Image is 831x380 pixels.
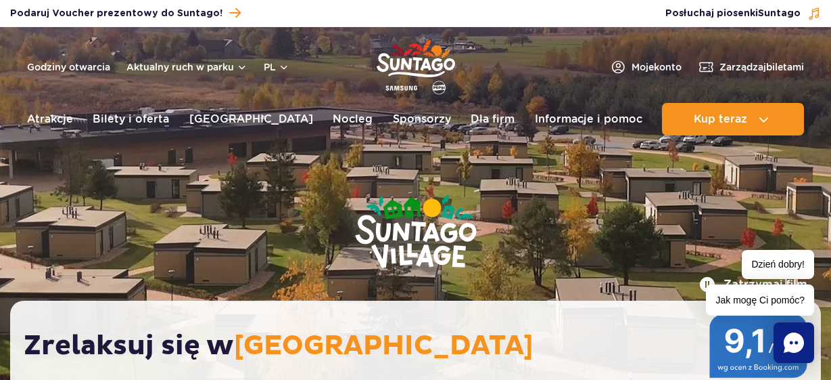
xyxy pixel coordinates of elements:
button: Kup teraz [662,103,804,135]
div: Chat [774,322,814,363]
span: Zarządzaj biletami [719,60,804,74]
h2: Zrelaksuj się w [24,329,821,363]
span: Kup teraz [694,113,747,125]
a: Nocleg [333,103,373,135]
a: Zarządzajbiletami [698,59,804,75]
a: Godziny otwarcia [27,60,110,74]
img: Suntago Village [301,142,531,324]
a: Podaruj Voucher prezentowy do Suntago! [10,4,241,22]
a: Bilety i oferta [93,103,169,135]
span: Dzień dobry! [742,250,814,279]
a: Informacje i pomoc [535,103,642,135]
button: pl [264,60,289,74]
span: Posłuchaj piosenki [665,7,801,20]
span: Jak mogę Ci pomóc? [706,284,814,316]
span: Podaruj Voucher prezentowy do Suntago! [10,7,222,20]
button: Zatrzymaj film [699,276,807,293]
a: Park of Poland [377,34,455,96]
a: [GEOGRAPHIC_DATA] [189,103,313,135]
span: Moje konto [632,60,682,74]
button: Aktualny ruch w parku [126,62,247,72]
button: Posłuchaj piosenkiSuntago [665,7,821,20]
a: Mojekonto [610,59,682,75]
a: Atrakcje [27,103,73,135]
a: Dla firm [471,103,515,135]
span: [GEOGRAPHIC_DATA] [234,329,533,363]
img: 9,1/10 wg ocen z Booking.com [709,314,807,378]
span: Suntago [758,9,801,18]
a: Sponsorzy [393,103,451,135]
